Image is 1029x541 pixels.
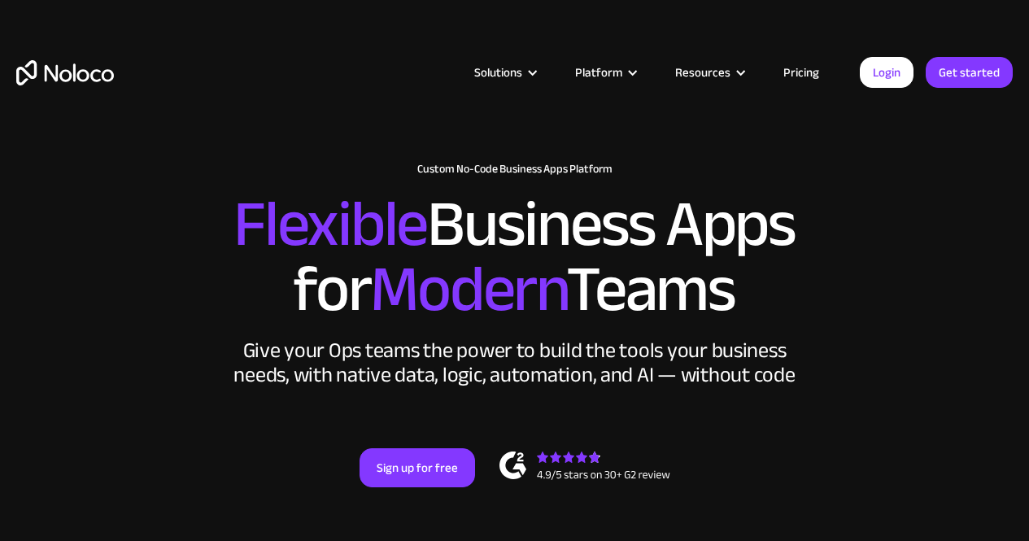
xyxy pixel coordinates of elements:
[16,192,1013,322] h2: Business Apps for Teams
[16,60,114,85] a: home
[360,448,475,487] a: Sign up for free
[230,338,800,387] div: Give your Ops teams the power to build the tools your business needs, with native data, logic, au...
[474,62,522,83] div: Solutions
[233,164,427,285] span: Flexible
[454,62,555,83] div: Solutions
[926,57,1013,88] a: Get started
[370,229,566,350] span: Modern
[575,62,622,83] div: Platform
[763,62,839,83] a: Pricing
[860,57,913,88] a: Login
[555,62,655,83] div: Platform
[16,163,1013,176] h1: Custom No-Code Business Apps Platform
[675,62,730,83] div: Resources
[655,62,763,83] div: Resources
